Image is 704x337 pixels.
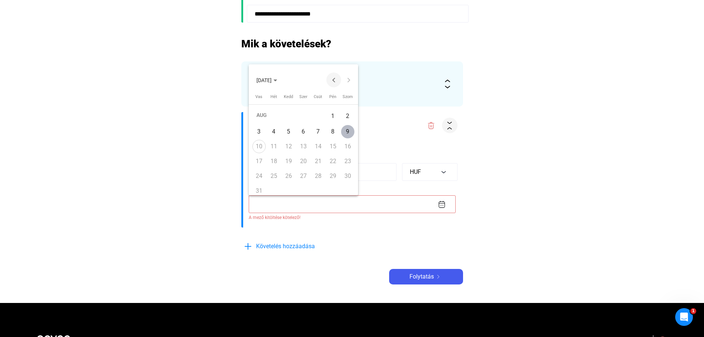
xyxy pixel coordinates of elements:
[341,169,354,183] div: 30
[266,169,281,183] button: August 25, 2025
[252,125,266,138] div: 3
[284,94,293,99] span: Kedd
[255,94,262,99] span: Vas
[340,124,355,139] button: August 9, 2025
[281,124,296,139] button: August 5, 2025
[282,169,295,183] div: 26
[252,140,266,153] div: 10
[311,139,326,154] button: August 14, 2025
[252,108,326,124] td: AUG
[326,155,340,168] div: 22
[296,154,311,169] button: August 20, 2025
[281,139,296,154] button: August 12, 2025
[252,139,266,154] button: August 10, 2025
[296,139,311,154] button: August 13, 2025
[282,155,295,168] div: 19
[341,155,354,168] div: 23
[326,108,340,124] div: 1
[340,108,355,124] button: August 2, 2025
[252,169,266,183] div: 24
[326,169,340,183] div: 29
[312,125,325,138] div: 7
[267,125,280,138] div: 4
[267,140,280,153] div: 11
[341,108,354,124] div: 2
[341,73,356,87] button: Next month
[282,140,295,153] div: 12
[326,140,340,153] div: 15
[311,169,326,183] button: August 28, 2025
[296,124,311,139] button: August 6, 2025
[312,155,325,168] div: 21
[326,124,340,139] button: August 8, 2025
[340,169,355,183] button: August 30, 2025
[341,125,354,138] div: 9
[297,169,310,183] div: 27
[329,94,336,99] span: Pén
[252,124,266,139] button: August 3, 2025
[282,125,295,138] div: 5
[326,139,340,154] button: August 15, 2025
[299,94,307,99] span: Szer
[256,77,272,83] span: [DATE]
[675,308,693,326] iframe: Intercom live chat
[266,124,281,139] button: August 4, 2025
[340,139,355,154] button: August 16, 2025
[326,108,340,124] button: August 1, 2025
[297,125,310,138] div: 6
[252,183,266,198] button: August 31, 2025
[340,154,355,169] button: August 23, 2025
[296,169,311,183] button: August 27, 2025
[251,73,283,87] button: Choose month and year
[690,308,696,314] span: 1
[311,154,326,169] button: August 21, 2025
[297,140,310,153] div: 13
[341,140,354,153] div: 16
[343,94,353,99] span: Szom
[266,139,281,154] button: August 11, 2025
[311,124,326,139] button: August 7, 2025
[326,154,340,169] button: August 22, 2025
[281,169,296,183] button: August 26, 2025
[297,155,310,168] div: 20
[281,154,296,169] button: August 19, 2025
[267,155,280,168] div: 18
[314,94,322,99] span: Csüt
[252,154,266,169] button: August 17, 2025
[252,169,266,183] button: August 24, 2025
[252,184,266,198] div: 31
[326,169,340,183] button: August 29, 2025
[312,140,325,153] div: 14
[267,169,280,183] div: 25
[252,155,266,168] div: 17
[271,94,277,99] span: Hét
[312,169,325,183] div: 28
[266,154,281,169] button: August 18, 2025
[326,125,340,138] div: 8
[326,73,341,87] button: Previous month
